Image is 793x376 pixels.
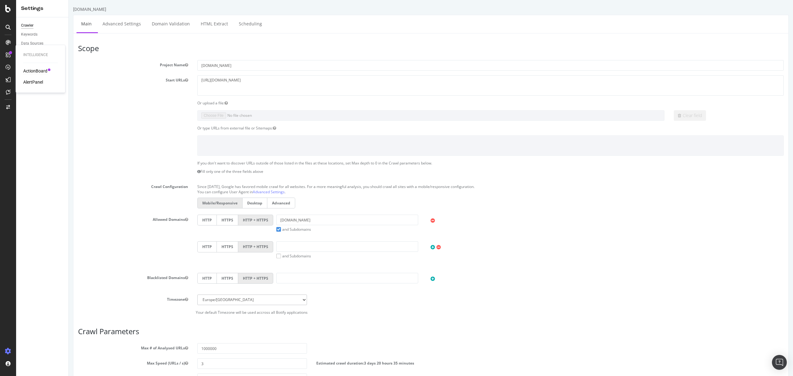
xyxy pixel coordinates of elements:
[5,60,124,68] label: Project Name
[23,79,43,85] a: AlertPanel
[21,31,64,38] a: Keywords
[169,215,204,225] label: HTTP + HTTPS
[5,358,124,366] label: Max Speed (URLs / s)
[129,215,148,225] label: HTTP
[124,100,720,106] div: Or upload a file:
[8,15,28,32] a: Main
[23,68,47,74] a: ActionBoard
[129,273,148,284] label: HTTP
[295,361,345,366] span: 3 days 20 hours 35 minutes
[772,355,787,370] div: Open Intercom Messenger
[127,15,164,32] a: HTML Extract
[116,77,119,83] button: Start URLs
[116,297,119,302] button: Timezone
[129,189,715,195] p: You can configure User Agent in .
[9,327,715,335] h3: Crawl Parameters
[169,241,204,252] label: HTTP + HTTPS
[129,182,715,189] p: Since [DATE], Google has favored mobile crawl for all websites. For a more meaningful analysis, y...
[116,361,119,366] button: Max Speed (URLs / s)
[199,198,226,208] label: Advanced
[21,5,64,12] div: Settings
[165,15,198,32] a: Scheduling
[5,295,124,302] label: Timezone
[208,227,242,232] label: and Subdomains
[9,310,715,315] p: Your default Timezone will be used accross all Botify applications
[23,52,58,58] div: Intelligence
[5,75,124,83] label: Start URLs
[208,253,242,259] label: and Subdomains
[129,241,148,252] label: HTTP
[148,273,169,284] label: HTTPS
[248,358,345,366] label: Estimated crawl duration:
[129,75,715,95] textarea: [URL][DOMAIN_NAME]
[9,44,715,52] h3: Scope
[169,273,204,284] label: HTTP + HTTPS
[5,273,124,280] label: Blacklisted Domains
[116,275,119,280] button: Blacklisted Domains
[116,62,119,68] button: Project Name
[116,345,119,351] button: Max # of Analysed URLs
[148,215,169,225] label: HTTPS
[173,198,199,208] label: Desktop
[129,198,173,208] label: Mobile/Responsive
[5,182,124,189] label: Crawl Configuration
[116,217,119,222] button: Allowed Domains
[129,169,715,174] p: Fill only one of the three fields above
[129,160,715,166] p: If you don't want to discover URLs outside of those listed in the files at these locations, set M...
[21,22,64,29] a: Crawler
[21,22,33,29] div: Crawler
[21,40,43,47] div: Data Sources
[21,40,64,47] a: Data Sources
[5,215,124,222] label: Allowed Domains
[29,15,77,32] a: Advanced Settings
[4,6,37,12] div: [DOMAIN_NAME]
[21,31,37,38] div: Keywords
[184,189,216,195] a: Advanced Settings
[78,15,126,32] a: Domain Validation
[148,241,169,252] label: HTTPS
[124,125,720,131] div: Or type URLs from external file or Sitemaps:
[5,343,124,351] label: Max # of Analysed URLs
